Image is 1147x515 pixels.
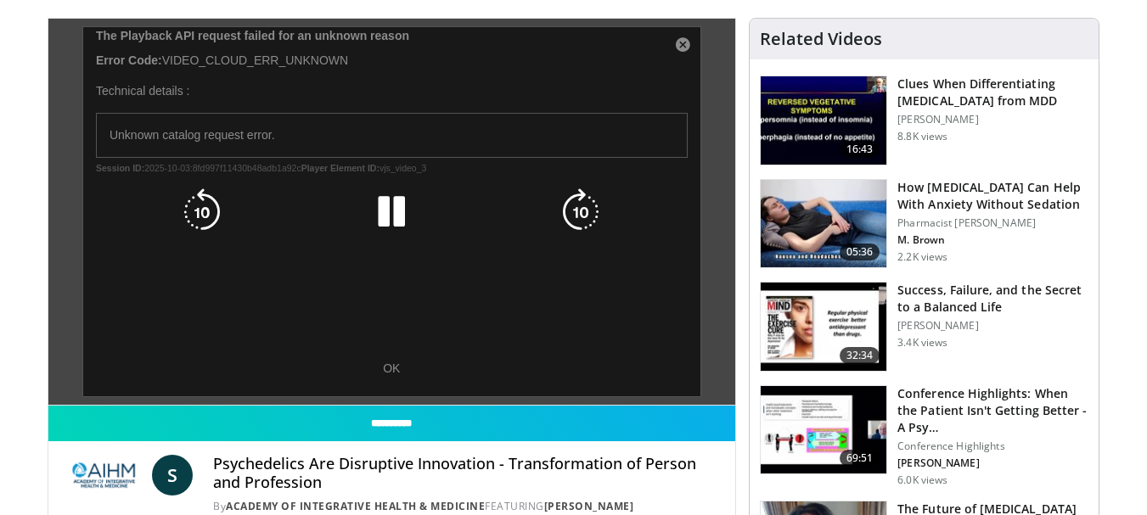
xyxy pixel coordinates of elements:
[840,141,880,158] span: 16:43
[48,19,736,406] video-js: Video Player
[897,439,1088,453] p: Conference Highlights
[213,499,722,514] div: By FEATURING
[897,179,1088,213] h3: How [MEDICAL_DATA] Can Help With Anxiety Without Sedation
[760,179,1088,269] a: 05:36 How [MEDICAL_DATA] Can Help With Anxiety Without Sedation Pharmacist [PERSON_NAME] M. Brown...
[840,244,880,260] span: 05:36
[897,385,1088,436] h3: Conference Highlights: When the Patient Isn't Getting Better - A Psy…
[761,180,886,268] img: 7bfe4765-2bdb-4a7e-8d24-83e30517bd33.150x105_q85_crop-smart_upscale.jpg
[897,250,947,264] p: 2.2K views
[840,347,880,364] span: 32:34
[544,499,634,513] a: [PERSON_NAME]
[897,76,1088,109] h3: Clues When Differentiating [MEDICAL_DATA] from MDD
[152,455,193,495] a: S
[761,76,886,165] img: a6520382-d332-4ed3-9891-ee688fa49237.150x105_q85_crop-smart_upscale.jpg
[213,455,722,491] h4: Psychedelics Are Disruptive Innovation - Transformation of Person and Profession
[760,282,1088,372] a: 32:34 Success, Failure, and the Secret to a Balanced Life [PERSON_NAME] 3.4K views
[840,450,880,467] span: 69:51
[761,283,886,371] img: 7307c1c9-cd96-462b-8187-bd7a74dc6cb1.150x105_q85_crop-smart_upscale.jpg
[897,282,1088,316] h3: Success, Failure, and the Secret to a Balanced Life
[760,385,1088,487] a: 69:51 Conference Highlights: When the Patient Isn't Getting Better - A Psy… Conference Highlights...
[897,456,1088,470] p: [PERSON_NAME]
[897,473,947,487] p: 6.0K views
[897,336,947,350] p: 3.4K views
[897,319,1088,333] p: [PERSON_NAME]
[760,76,1088,165] a: 16:43 Clues When Differentiating [MEDICAL_DATA] from MDD [PERSON_NAME] 8.8K views
[761,386,886,474] img: 4362ec9e-0993-4580-bfd4-8e18d57e1d49.150x105_q85_crop-smart_upscale.jpg
[897,113,1088,126] p: [PERSON_NAME]
[897,233,1088,247] p: M. Brown
[62,455,146,495] img: Academy of Integrative Health & Medicine
[760,29,882,49] h4: Related Videos
[897,216,1088,230] p: Pharmacist [PERSON_NAME]
[226,499,485,513] a: Academy of Integrative Health & Medicine
[897,130,947,143] p: 8.8K views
